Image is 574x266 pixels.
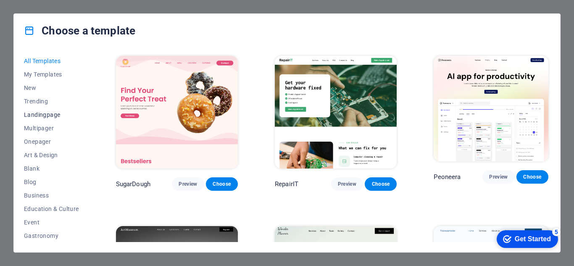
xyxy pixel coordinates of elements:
button: Landingpage [24,108,79,121]
button: Preview [331,177,363,191]
div: Get Started [25,9,61,17]
button: Multipager [24,121,79,135]
span: Preview [179,181,197,187]
img: Peoneera [434,56,548,161]
span: Multipager [24,125,79,132]
span: Preview [489,174,508,180]
button: Education & Culture [24,202,79,216]
button: Preview [482,170,514,184]
span: Art & Design [24,152,79,158]
p: Peoneera [434,173,461,181]
div: 5 [62,2,71,10]
span: Blank [24,165,79,172]
button: Event [24,216,79,229]
button: New [24,81,79,95]
span: Education & Culture [24,205,79,212]
button: Gastronomy [24,229,79,242]
span: New [24,84,79,91]
button: Preview [172,177,204,191]
button: Business [24,189,79,202]
p: SugarDough [116,180,150,188]
span: Business [24,192,79,199]
div: Get Started 5 items remaining, 0% complete [7,4,68,22]
span: Choose [213,181,231,187]
span: Blog [24,179,79,185]
span: Trending [24,98,79,105]
button: Choose [206,177,238,191]
button: Blank [24,162,79,175]
span: Preview [338,181,356,187]
span: Gastronomy [24,232,79,239]
button: Blog [24,175,79,189]
span: Choose [371,181,390,187]
p: RepairIT [275,180,298,188]
img: RepairIT [275,56,397,169]
button: My Templates [24,68,79,81]
span: Landingpage [24,111,79,118]
button: Art & Design [24,148,79,162]
button: Trending [24,95,79,108]
span: Choose [523,174,542,180]
button: All Templates [24,54,79,68]
button: Onepager [24,135,79,148]
h4: Choose a template [24,24,135,37]
span: Event [24,219,79,226]
span: Onepager [24,138,79,145]
button: Choose [365,177,397,191]
span: All Templates [24,58,79,64]
button: Choose [516,170,548,184]
img: SugarDough [116,56,238,169]
span: My Templates [24,71,79,78]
